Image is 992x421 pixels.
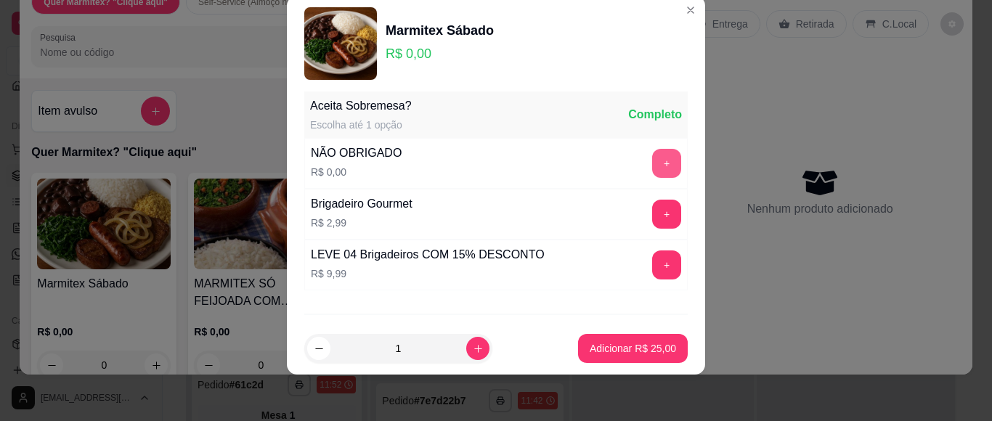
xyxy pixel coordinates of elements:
[311,266,545,281] p: R$ 9,99
[652,200,681,229] button: add
[386,20,494,41] div: Marmitex Sábado
[652,250,681,279] button: add
[307,337,330,360] button: decrease-product-quantity
[310,118,412,132] div: Escolha até 1 opção
[311,144,402,162] div: NÃO OBRIGADO
[304,7,377,80] img: product-image
[590,341,676,356] p: Adicionar R$ 25,00
[628,106,682,123] div: Completo
[466,337,489,360] button: increase-product-quantity
[311,195,412,213] div: Brigadeiro Gourmet
[311,246,545,263] div: LEVE 04 Brigadeiros COM 15% DESCONTO
[386,44,494,64] p: R$ 0,00
[578,334,688,363] button: Adicionar R$ 25,00
[311,165,402,179] p: R$ 0,00
[311,216,412,230] p: R$ 2,99
[310,97,412,115] div: Aceita Sobremesa?
[652,149,681,178] button: add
